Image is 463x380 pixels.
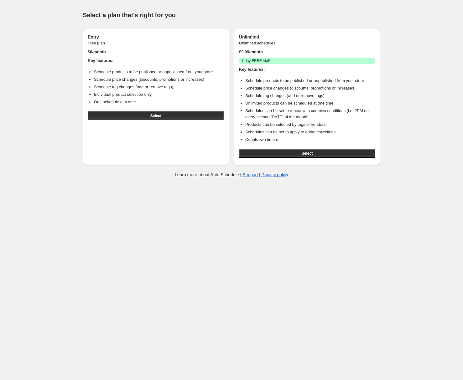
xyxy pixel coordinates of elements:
h4: Key features: [88,58,224,64]
h1: Select a plan that's right for you [83,11,380,19]
li: Schedule products to be published or unpublished from your store [94,69,224,75]
a: Privacy policy [262,172,289,177]
h4: Key features: [239,66,375,73]
li: Schedules can be set to apply to entire collections [245,129,375,135]
p: Learn more about Auto Schedule | | [175,172,288,178]
li: Individual product selection only [94,91,224,98]
h3: Unlimited [239,34,375,40]
p: $ 0 /month [88,49,224,55]
li: Countdown timers [245,136,375,143]
li: Schedule products to be published or unpublished from your store [245,78,375,84]
li: Schedule price changes (discounts, promotions or increases) [94,76,224,83]
span: Select [302,151,313,156]
li: Schedules can be set to repeat with complex conditions (i.e. 2PM on every second [DATE] of the mo... [245,108,375,120]
li: One schedule at a time [94,99,224,105]
li: Schedule tag changes (add or remove tags) [94,84,224,90]
p: Unlimited schedules [239,40,375,46]
button: Select [239,149,375,158]
span: 7 day FREE trial! [242,58,270,63]
a: Support [242,172,258,177]
span: Select [150,113,161,118]
li: Products can be selected by tags or vendors [245,121,375,128]
h3: Entry [88,34,224,40]
p: Free plan [88,40,224,46]
button: Select [88,111,224,120]
li: Schedule tag changes (add or remove tags) [245,93,375,99]
li: Unlimited products can be scheduled at one time [245,100,375,106]
li: Schedule price changes (discounts, promotions or increases) [245,85,375,91]
p: $ 9.99 /month [239,49,375,55]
